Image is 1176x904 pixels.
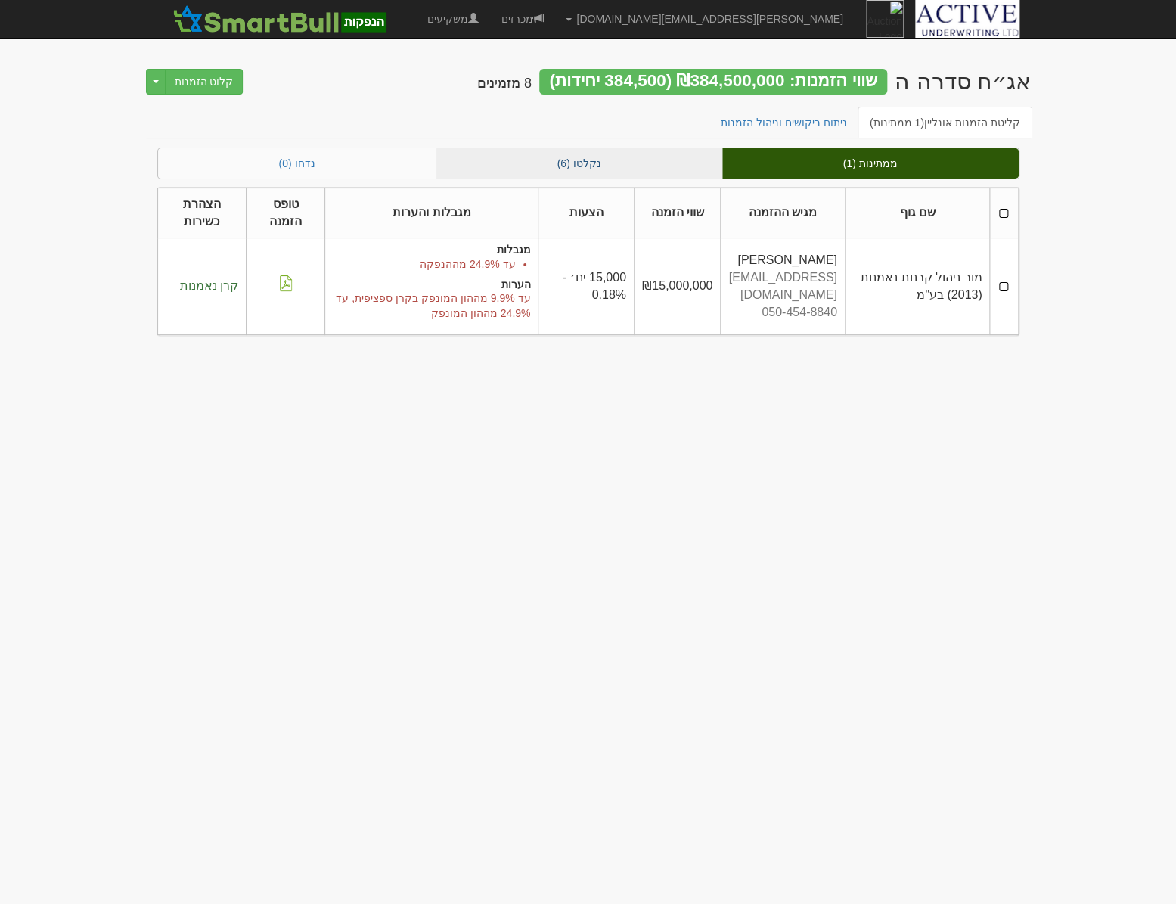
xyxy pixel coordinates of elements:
[169,4,391,34] img: SmartBull Logo
[325,188,538,238] th: מגבלות והערות
[165,69,244,95] button: קלוט הזמנות
[539,69,887,95] div: שווי הזמנות: ₪384,500,000 (384,500 יחידות)
[870,116,924,129] span: (1 ממתינות)
[278,275,293,291] img: pdf-file-icon.png
[563,271,626,301] span: 15,000 יח׳ - 0.18%
[845,238,990,335] td: מור ניהול קרנות נאמנות (2013) בע"מ
[436,148,722,179] a: נקלטו (6)
[728,252,837,269] div: [PERSON_NAME]
[538,188,634,238] th: הצעות
[721,188,846,238] th: מגיש ההזמנה
[333,279,530,290] h5: הערות
[634,238,720,335] td: ₪15,000,000
[845,188,990,238] th: שם גוף
[247,188,325,238] th: טופס הזמנה
[728,304,837,322] div: 050-454-8840
[477,76,532,92] h4: 8 מזמינים
[333,244,530,256] h5: מגבלות
[158,148,436,179] a: נדחו (0)
[728,269,837,304] div: [EMAIL_ADDRESS][DOMAIN_NAME]
[333,256,515,272] li: עד 24.9% מההנפקה
[180,279,238,292] span: קרן נאמנות
[333,290,530,321] p: עד 9.9% מההון המונפק בקרן ספציפית, עד 24.9% מההון המונפק
[634,188,720,238] th: שווי הזמנה
[895,69,1031,94] div: ספיר פקדונות בעמ - אג״ח (סדרה ה) - הנפקה לציבור
[722,148,1019,179] a: ממתינות (1)
[157,188,247,238] th: הצהרת כשירות
[858,107,1032,138] a: קליטת הזמנות אונליין(1 ממתינות)
[709,107,859,138] a: ניתוח ביקושים וניהול הזמנות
